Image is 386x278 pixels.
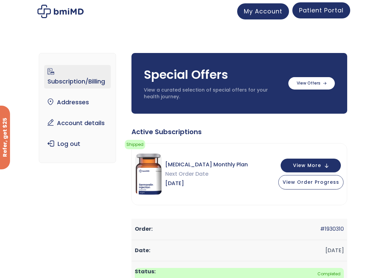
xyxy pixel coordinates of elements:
a: Addresses [44,95,110,109]
img: My account [37,5,84,18]
span: View Order Progress [283,179,339,185]
span: Patient Portal [299,6,344,14]
span: Shipped [125,140,145,149]
span: [DATE] [165,179,248,188]
a: #1930310 [320,225,344,233]
a: My Account [237,3,289,19]
span: My Account [244,7,282,15]
span: Next Order Date [165,169,248,179]
button: View More [281,159,341,172]
p: View a curated selection of special offers for your health journey. [144,87,282,100]
a: Account details [44,116,110,130]
a: Subscription/Billing [44,65,110,89]
h3: Special Offers [144,66,282,83]
button: View Order Progress [278,175,344,189]
span: [MEDICAL_DATA] Monthly Plan [165,160,248,169]
div: Active Subscriptions [131,127,347,136]
time: [DATE] [325,246,344,254]
nav: Account pages [39,53,116,163]
img: Sermorelin Monthly Plan [135,154,162,195]
a: Log out [44,137,110,151]
span: View More [293,163,321,168]
a: Patient Portal [292,2,350,18]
